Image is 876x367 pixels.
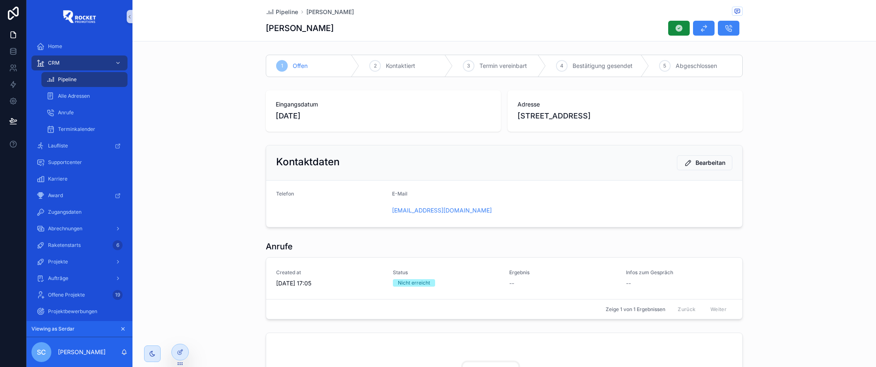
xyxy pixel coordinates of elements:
span: Pipeline [276,8,298,16]
span: Abgeschlossen [676,62,717,70]
a: Alle Adressen [41,89,128,104]
div: Nicht erreicht [398,279,430,287]
a: Zugangsdaten [31,205,128,220]
span: [DATE] [276,110,491,122]
span: Terminkalender [58,126,95,133]
a: Supportcenter [31,155,128,170]
span: Raketenstarts [48,242,81,249]
span: -- [626,279,631,287]
a: [EMAIL_ADDRESS][DOMAIN_NAME] [392,206,492,215]
img: App logo [63,10,96,23]
a: Terminkalender [41,122,128,137]
span: Viewing as Serdar [31,326,75,332]
h1: Anrufe [266,241,293,252]
span: -- [509,279,514,287]
span: Zeige 1 von 1 Ergebnissen [606,306,665,313]
span: Zugangsdaten [48,209,82,215]
a: Award [31,188,128,203]
div: 6 [113,240,123,250]
a: Projektbewerbungen [31,304,128,319]
span: Laufliste [48,142,68,149]
a: Home [31,39,128,54]
span: Telefon [276,191,294,197]
span: 5 [663,63,666,69]
h1: [PERSON_NAME] [266,22,334,34]
a: Aufträge [31,271,128,286]
span: Supportcenter [48,159,82,166]
span: 1 [281,63,283,69]
button: Bearbeitan [677,155,732,170]
span: E-Mail [392,191,407,197]
a: Abrechnungen [31,221,128,236]
span: Offen [293,62,308,70]
a: [PERSON_NAME] [306,8,354,16]
span: Bestätigung gesendet [573,62,633,70]
div: scrollable content [26,33,132,321]
span: Eingangsdatum [276,100,491,109]
span: 4 [560,63,563,69]
a: Pipeline [266,8,298,16]
span: Infos zum Gespräch [626,269,733,276]
span: Home [48,43,62,50]
h2: Kontaktdaten [276,155,339,169]
span: Karriere [48,176,67,182]
a: CRM [31,56,128,70]
span: Adresse [517,100,733,109]
span: Offene Projekte [48,292,85,298]
span: Kontaktiert [386,62,415,70]
span: Anrufe [58,109,74,116]
span: Termin vereinbart [479,62,527,70]
a: Offene Projekte19 [31,287,128,302]
span: Pipeline [58,76,77,83]
span: CRM [48,60,60,66]
span: Award [48,192,63,199]
span: Bearbeitan [696,159,725,167]
span: Ergebnis [509,269,616,276]
span: Abrechnungen [48,225,82,232]
span: Projekte [48,258,68,265]
span: 2 [374,63,377,69]
span: SC [37,347,46,357]
span: Projektbewerbungen [48,308,97,315]
span: Created at [276,269,383,276]
a: Karriere [31,171,128,186]
div: 19 [113,290,123,300]
span: Aufträge [48,275,68,282]
span: [STREET_ADDRESS] [517,110,733,122]
a: Projekte [31,254,128,269]
a: Raketenstarts6 [31,238,128,253]
span: [DATE] 17:05 [276,279,383,287]
a: Laufliste [31,138,128,153]
span: Alle Adressen [58,93,90,99]
a: Anrufe [41,105,128,120]
span: Status [393,269,500,276]
a: Pipeline [41,72,128,87]
p: [PERSON_NAME] [58,348,106,356]
span: 3 [467,63,470,69]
